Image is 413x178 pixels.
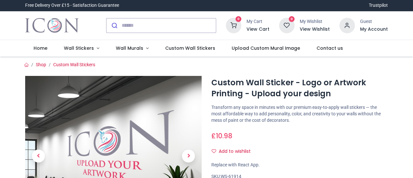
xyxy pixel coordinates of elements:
a: My Account [360,26,388,33]
h1: Custom Wall Sticker - Logo or Artwork Printing - Upload your design [211,77,388,99]
span: 10.98 [216,131,232,141]
span: Next [182,150,195,162]
span: Previous [32,150,45,162]
a: Shop [36,62,46,67]
a: Wall Stickers [56,40,108,57]
span: Upload Custom Mural Image [232,45,300,51]
a: View Cart [247,26,269,33]
a: Wall Murals [107,40,157,57]
i: Add to wishlist [212,149,216,153]
button: Submit [106,18,122,33]
span: Wall Stickers [64,45,94,51]
a: View Wishlist [300,26,330,33]
span: Wall Murals [116,45,143,51]
img: Icon Wall Stickers [25,16,78,35]
a: Custom Wall Stickers [53,62,95,67]
a: 0 [226,22,241,27]
div: Guest [360,18,388,25]
div: My Cart [247,18,269,25]
sup: 0 [236,16,242,22]
div: My Wishlist [300,18,330,25]
div: Free Delivery Over £15 - Satisfaction Guarantee [25,2,119,9]
a: Trustpilot [369,2,388,9]
button: Add to wishlistAdd to wishlist [211,146,256,157]
span: £ [211,131,232,141]
p: Transform any space in minutes with our premium easy-to-apply wall stickers — the most affordable... [211,104,388,123]
div: Replace with React App. [211,162,388,168]
a: Logo of Icon Wall Stickers [25,16,78,35]
span: Contact us [317,45,343,51]
span: Custom Wall Stickers [165,45,215,51]
span: Home [34,45,47,51]
sup: 0 [289,16,295,22]
a: 0 [279,22,295,27]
